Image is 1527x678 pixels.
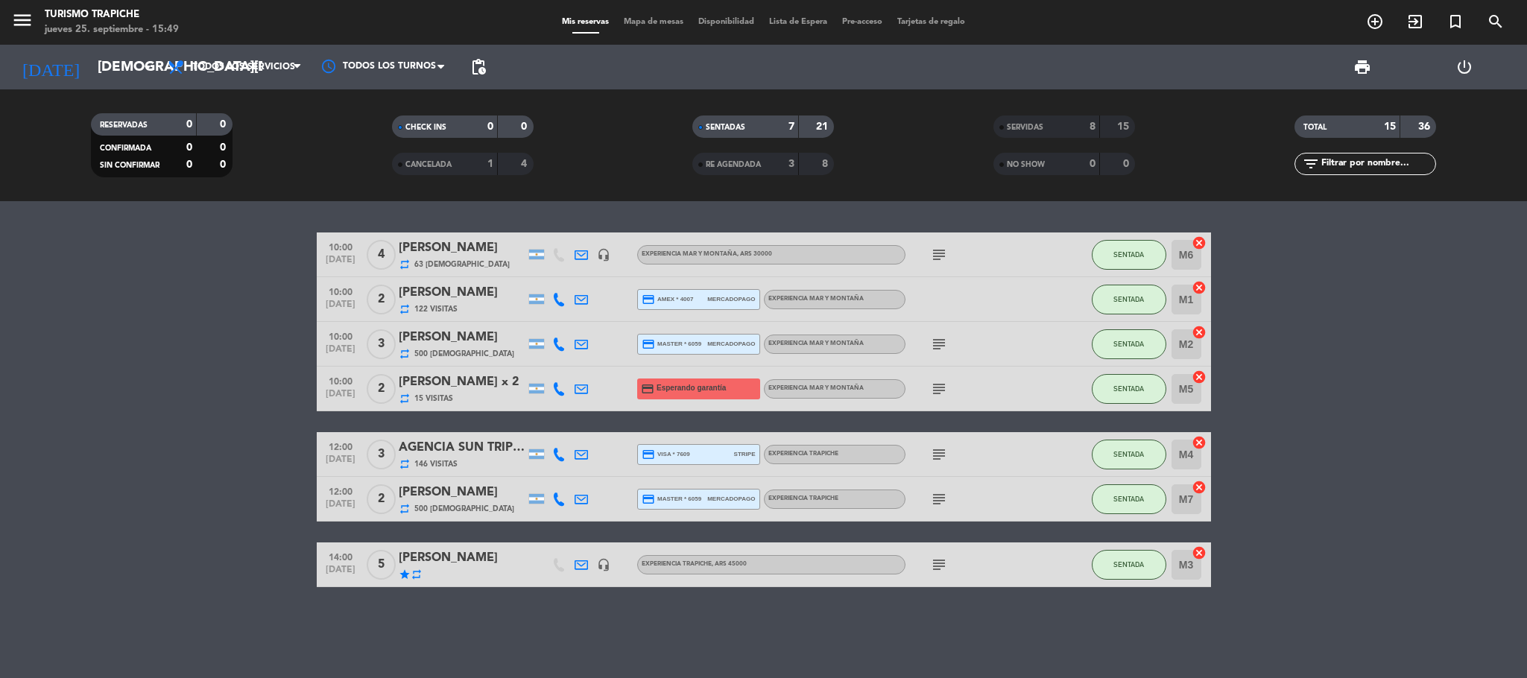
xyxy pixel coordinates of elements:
span: 14:00 [322,548,359,565]
i: repeat [399,503,411,515]
strong: 36 [1418,121,1433,132]
span: EXPERIENCIA MAR Y MONTAÑA [642,251,772,257]
i: filter_list [1302,155,1320,173]
i: subject [930,490,948,508]
span: pending_actions [470,58,487,76]
span: Pre-acceso [835,18,890,26]
strong: 8 [822,159,831,169]
span: , ARS 30000 [737,251,772,257]
span: 146 Visitas [414,458,458,470]
span: print [1353,58,1371,76]
button: SENTADA [1092,240,1166,270]
strong: 0 [521,121,530,132]
i: power_settings_new [1455,58,1473,76]
input: Filtrar por nombre... [1320,156,1435,172]
span: EXPERIENCIA MAR Y MONTAÑA [768,296,864,302]
strong: 0 [220,119,229,130]
strong: 0 [220,159,229,170]
span: [DATE] [322,344,359,361]
i: repeat [399,348,411,360]
i: repeat [399,303,411,315]
span: master * 6059 [642,492,702,506]
strong: 1 [487,159,493,169]
div: [PERSON_NAME] [399,283,525,302]
span: Mis reservas [554,18,616,26]
span: EXPERIENCIA MAR Y MONTAÑA [768,340,864,346]
strong: 3 [788,159,794,169]
span: amex * 4007 [642,293,694,306]
span: 12:00 [322,437,359,454]
span: SENTADA [1113,560,1144,568]
i: cancel [1192,370,1207,384]
div: Turismo Trapiche [45,7,179,22]
i: arrow_drop_down [139,58,157,76]
strong: 7 [788,121,794,132]
span: Tarjetas de regalo [890,18,973,26]
span: Disponibilidad [691,18,762,26]
span: 2 [367,285,396,314]
span: SENTADA [1113,340,1144,348]
button: SENTADA [1092,374,1166,404]
span: EXPERIENCIA TRAPICHE [642,561,747,567]
i: menu [11,9,34,31]
span: SIN CONFIRMAR [100,162,159,169]
strong: 15 [1117,121,1132,132]
span: 3 [367,440,396,469]
span: 10:00 [322,282,359,300]
i: credit_card [641,382,654,396]
span: TOTAL [1303,124,1327,131]
span: , ARS 45000 [712,561,747,567]
i: headset_mic [597,248,610,262]
span: 3 [367,329,396,359]
span: 2 [367,374,396,404]
span: stripe [734,449,756,459]
span: SERVIDAS [1007,124,1043,131]
span: [DATE] [322,255,359,272]
span: visa * 7609 [642,448,690,461]
strong: 4 [521,159,530,169]
span: 500 [DEMOGRAPHIC_DATA] [414,503,514,515]
span: 10:00 [322,372,359,389]
span: [DATE] [322,454,359,472]
i: repeat [411,568,423,580]
strong: 0 [220,142,229,153]
span: Todos los servicios [192,62,295,72]
span: RESERVADAS [100,121,148,129]
button: SENTADA [1092,484,1166,514]
strong: 0 [487,121,493,132]
span: NO SHOW [1007,161,1045,168]
i: add_circle_outline [1366,13,1384,31]
span: SENTADAS [706,124,745,131]
button: SENTADA [1092,285,1166,314]
i: subject [930,246,948,264]
i: [DATE] [11,51,90,83]
span: SENTADA [1113,384,1144,393]
strong: 0 [1090,159,1096,169]
span: 15 Visitas [414,393,453,405]
strong: 0 [186,142,192,153]
div: AGENCIA SUN TRIP [PERSON_NAME] [PERSON_NAME] x3 [399,438,525,457]
i: turned_in_not [1447,13,1464,31]
div: [PERSON_NAME] [399,238,525,258]
div: [PERSON_NAME] x 2 [399,373,525,392]
span: CHECK INS [405,124,446,131]
span: Esperando garantía [657,382,726,394]
i: cancel [1192,480,1207,495]
span: [DATE] [322,389,359,406]
strong: 0 [186,159,192,170]
div: [PERSON_NAME] [399,328,525,347]
i: repeat [399,259,411,270]
span: CONFIRMADA [100,145,151,152]
i: star [399,568,411,580]
span: 122 Visitas [414,303,458,315]
i: subject [930,380,948,398]
span: 10:00 [322,238,359,255]
span: SENTADA [1113,295,1144,303]
span: EXPERIENCIA TRAPICHE [768,495,838,501]
strong: 15 [1384,121,1396,132]
button: menu [11,9,34,37]
span: 12:00 [322,482,359,499]
i: subject [930,446,948,463]
span: mercadopago [707,294,755,304]
i: cancel [1192,435,1207,450]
